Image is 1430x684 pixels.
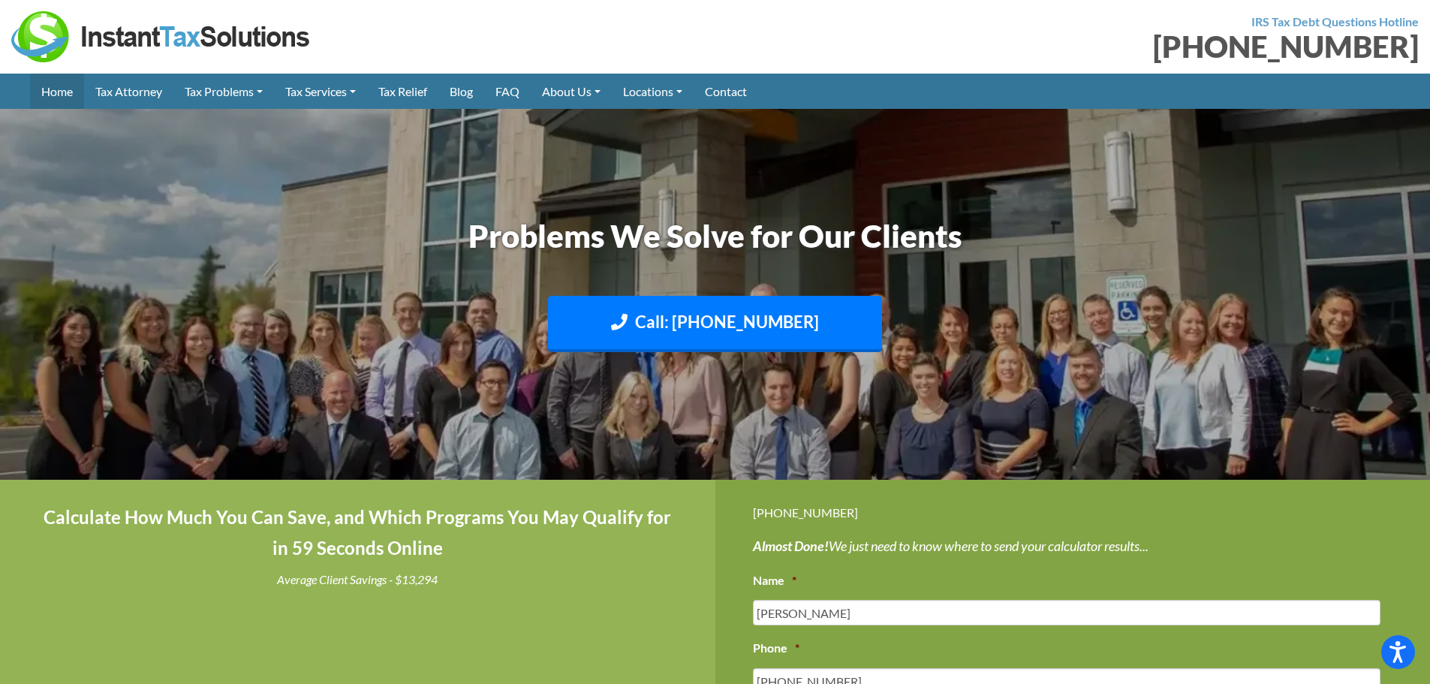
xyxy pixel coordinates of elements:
label: Phone [753,640,799,656]
i: We just need to know where to send your calculator results... [753,538,1149,554]
div: [PHONE_NUMBER] [753,502,1393,523]
input: Your Name * [753,600,1381,625]
a: Contact [694,74,758,109]
a: Call: [PHONE_NUMBER] [548,296,882,352]
a: Tax Problems [173,74,274,109]
a: FAQ [484,74,531,109]
h1: Problems We Solve for Our Clients [299,214,1132,258]
a: Instant Tax Solutions Logo [11,28,312,42]
img: Instant Tax Solutions Logo [11,11,312,62]
strong: Almost Done! [753,538,829,554]
a: About Us [531,74,612,109]
div: [PHONE_NUMBER] [727,32,1419,62]
i: Average Client Savings - $13,294 [277,572,438,586]
h4: Calculate How Much You Can Save, and Which Programs You May Qualify for in 59 Seconds Online [38,502,678,564]
a: Blog [438,74,484,109]
a: Tax Services [274,74,367,109]
label: Name [753,573,796,589]
strong: IRS Tax Debt Questions Hotline [1251,14,1419,29]
a: Tax Attorney [84,74,173,109]
a: Home [30,74,84,109]
a: Tax Relief [367,74,438,109]
a: Locations [612,74,694,109]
